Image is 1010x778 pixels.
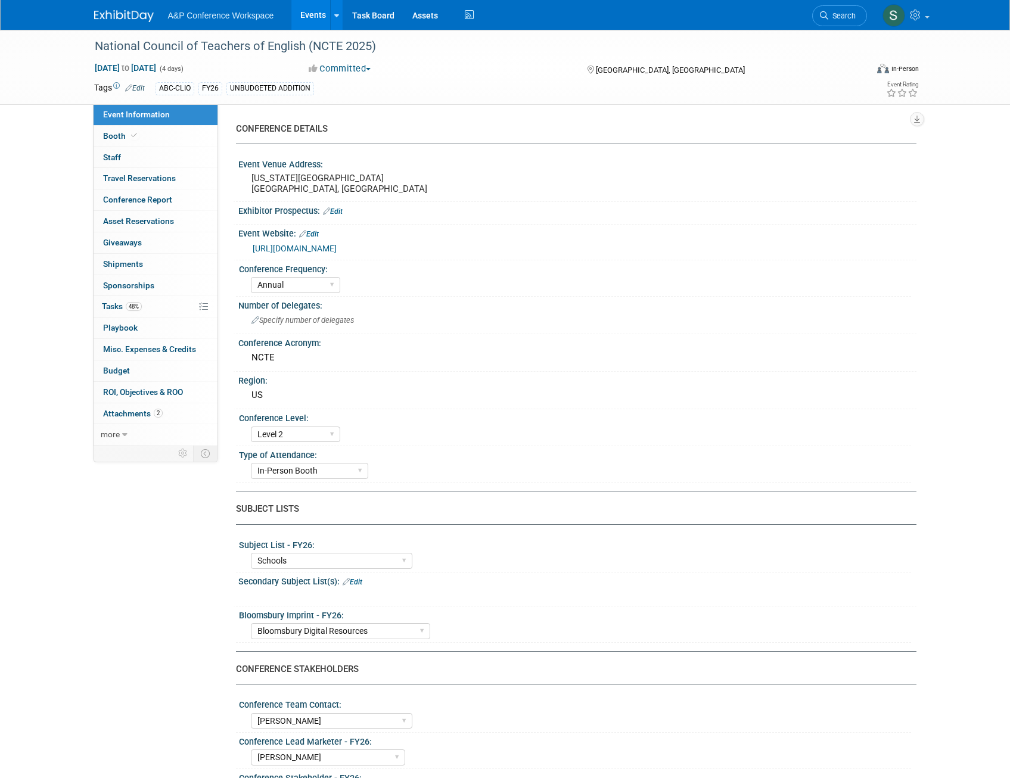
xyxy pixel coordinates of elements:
img: ExhibitDay [94,10,154,22]
div: Conference Frequency: [239,260,911,275]
div: US [247,386,908,404]
div: In-Person [891,64,919,73]
td: Personalize Event Tab Strip [173,446,194,461]
span: Misc. Expenses & Credits [103,344,196,354]
a: Playbook [94,318,217,338]
div: Event Format [797,62,919,80]
img: Format-Inperson.png [877,64,889,73]
span: Specify number of delegates [251,316,354,325]
a: Search [812,5,867,26]
span: Shipments [103,259,143,269]
div: Conference Acronym: [238,334,916,349]
a: [URL][DOMAIN_NAME] [253,244,337,253]
a: Travel Reservations [94,168,217,189]
span: Playbook [103,323,138,332]
a: Shipments [94,254,217,275]
span: Sponsorships [103,281,154,290]
pre: [US_STATE][GEOGRAPHIC_DATA] [GEOGRAPHIC_DATA], [GEOGRAPHIC_DATA] [251,173,508,194]
a: Edit [125,84,145,92]
a: Edit [343,578,362,586]
a: Edit [299,230,319,238]
div: Event Rating [886,82,918,88]
a: Staff [94,147,217,168]
span: Booth [103,131,139,141]
div: National Council of Teachers of English (NCTE 2025) [91,36,849,57]
span: [GEOGRAPHIC_DATA], [GEOGRAPHIC_DATA] [596,66,745,74]
div: Subject List - FY26: [239,536,911,551]
div: Conference Lead Marketer - FY26: [239,733,911,748]
div: Conference Level: [239,409,911,424]
span: 48% [126,302,142,311]
span: Tasks [102,301,142,311]
div: UNBUDGETED ADDITION [226,82,314,95]
span: more [101,430,120,439]
div: ABC-CLIO [156,82,194,95]
img: Samantha Klein [882,4,905,27]
a: Budget [94,360,217,381]
div: Type of Attendance: [239,446,911,461]
a: Conference Report [94,189,217,210]
div: Region: [238,372,916,387]
span: to [120,63,131,73]
a: Attachments2 [94,403,217,424]
div: Bloomsbury Imprint - FY26: [239,606,911,621]
div: Secondary Subject List(s): [238,572,916,588]
span: Giveaways [103,238,142,247]
div: Event Website: [238,225,916,240]
span: [DATE] [DATE] [94,63,157,73]
div: Event Venue Address: [238,155,916,170]
a: more [94,424,217,445]
span: (4 days) [159,65,184,73]
div: CONFERENCE STAKEHOLDERS [236,663,908,676]
span: Event Information [103,110,170,119]
a: Booth [94,126,217,147]
span: Travel Reservations [103,173,176,183]
a: ROI, Objectives & ROO [94,382,217,403]
a: Misc. Expenses & Credits [94,339,217,360]
td: Tags [94,82,145,95]
div: Conference Team Contact: [239,696,911,711]
span: Asset Reservations [103,216,174,226]
span: Budget [103,366,130,375]
a: Sponsorships [94,275,217,296]
div: CONFERENCE DETAILS [236,123,908,135]
span: Search [828,11,856,20]
div: NCTE [247,348,908,367]
span: ROI, Objectives & ROO [103,387,183,397]
div: Exhibitor Prospectus: [238,202,916,217]
a: Asset Reservations [94,211,217,232]
a: Edit [323,207,343,216]
a: Tasks48% [94,296,217,317]
span: Staff [103,153,121,162]
div: Number of Delegates: [238,297,916,312]
button: Committed [304,63,375,75]
td: Toggle Event Tabs [193,446,217,461]
span: A&P Conference Workspace [168,11,274,20]
div: SUBJECT LISTS [236,503,908,515]
i: Booth reservation complete [131,132,137,139]
div: FY26 [198,82,222,95]
a: Event Information [94,104,217,125]
span: 2 [154,409,163,418]
span: Conference Report [103,195,172,204]
span: Attachments [103,409,163,418]
a: Giveaways [94,232,217,253]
